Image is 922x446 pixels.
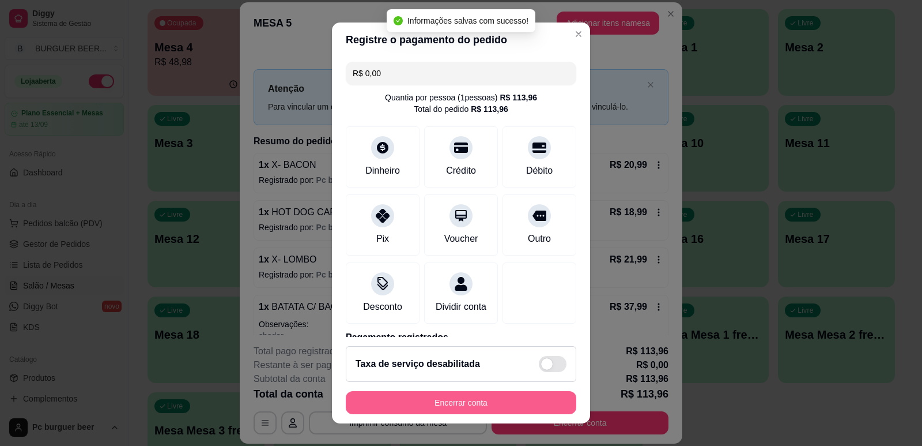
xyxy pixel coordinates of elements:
p: Pagamento registrados [346,331,576,344]
div: R$ 113,96 [471,103,508,115]
div: Desconto [363,300,402,314]
div: Débito [526,164,553,178]
div: Dividir conta [436,300,486,314]
button: Close [569,25,588,43]
div: Outro [528,232,551,246]
div: R$ 113,96 [500,92,537,103]
input: Ex.: hambúrguer de cordeiro [353,62,569,85]
div: Pix [376,232,389,246]
div: Crédito [446,164,476,178]
h2: Taxa de serviço desabilitada [356,357,480,371]
header: Registre o pagamento do pedido [332,23,590,57]
div: Total do pedido [414,103,508,115]
div: Voucher [444,232,478,246]
div: Quantia por pessoa ( 1 pessoas) [385,92,537,103]
button: Encerrar conta [346,391,576,414]
span: Informações salvas com sucesso! [407,16,528,25]
div: Dinheiro [365,164,400,178]
span: check-circle [394,16,403,25]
